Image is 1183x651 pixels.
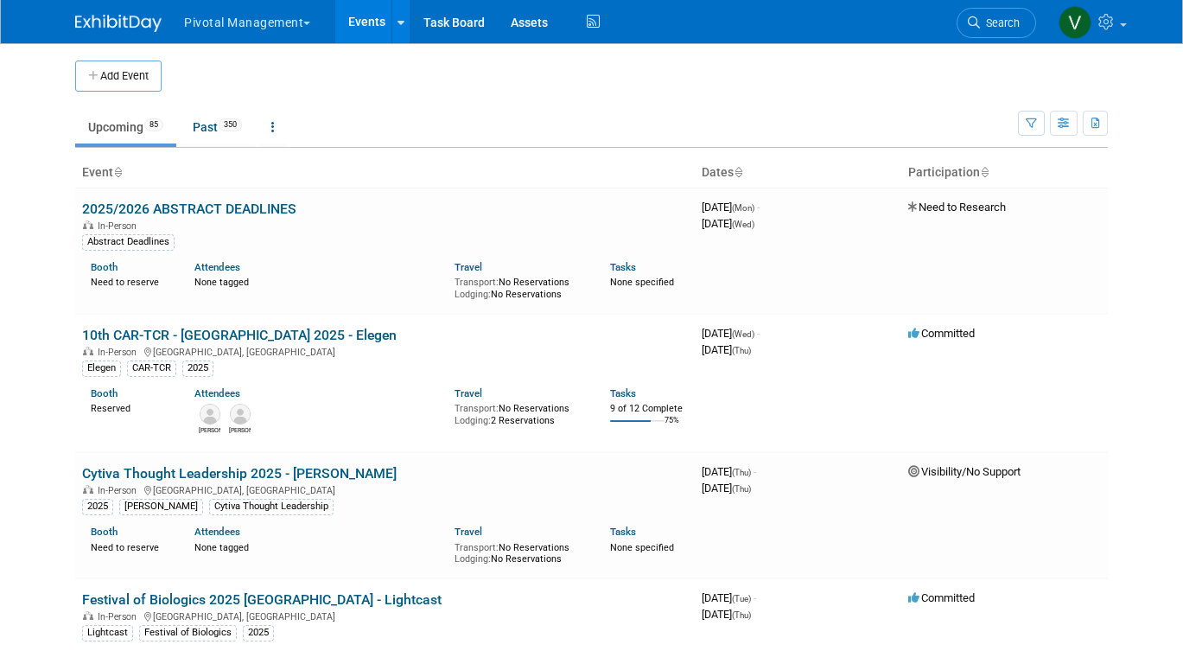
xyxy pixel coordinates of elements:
[144,118,163,131] span: 85
[91,387,118,399] a: Booth
[83,611,93,620] img: In-Person Event
[194,526,240,538] a: Attendees
[75,15,162,32] img: ExhibitDay
[702,465,756,478] span: [DATE]
[754,591,756,604] span: -
[83,485,93,494] img: In-Person Event
[209,499,334,514] div: Cytiva Thought Leadership
[455,542,499,553] span: Transport:
[908,201,1006,214] span: Need to Research
[194,539,441,554] div: None tagged
[665,416,679,439] td: 75%
[610,261,636,273] a: Tasks
[75,61,162,92] button: Add Event
[82,609,688,622] div: [GEOGRAPHIC_DATA], [GEOGRAPHIC_DATA]
[908,591,975,604] span: Committed
[182,361,213,376] div: 2025
[695,158,901,188] th: Dates
[455,387,482,399] a: Travel
[180,111,255,144] a: Past350
[908,465,1021,478] span: Visibility/No Support
[732,346,751,355] span: (Thu)
[455,277,499,288] span: Transport:
[75,158,695,188] th: Event
[734,165,742,179] a: Sort by Start Date
[980,165,989,179] a: Sort by Participation Type
[194,273,441,289] div: None tagged
[455,539,584,565] div: No Reservations No Reservations
[1059,6,1091,39] img: Valerie Weld
[702,217,754,230] span: [DATE]
[455,553,491,565] span: Lodging:
[610,542,674,553] span: None specified
[901,158,1108,188] th: Participation
[610,277,674,288] span: None specified
[82,201,296,217] a: 2025/2026 ABSTRACT DEADLINES
[82,482,688,496] div: [GEOGRAPHIC_DATA], [GEOGRAPHIC_DATA]
[610,403,688,415] div: 9 of 12 Complete
[229,424,251,435] div: Nicholas McGlincy
[757,327,760,340] span: -
[82,344,688,358] div: [GEOGRAPHIC_DATA], [GEOGRAPHIC_DATA]
[199,424,220,435] div: Connor Wies
[957,8,1036,38] a: Search
[732,484,751,494] span: (Thu)
[119,499,203,514] div: [PERSON_NAME]
[127,361,176,376] div: CAR-TCR
[194,261,240,273] a: Attendees
[82,465,397,482] a: Cytiva Thought Leadership 2025 - [PERSON_NAME]
[455,403,499,414] span: Transport:
[754,465,756,478] span: -
[702,343,751,356] span: [DATE]
[702,608,751,621] span: [DATE]
[139,625,237,641] div: Festival of Biologics
[82,327,397,343] a: 10th CAR-TCR - [GEOGRAPHIC_DATA] 2025 - Elegen
[82,625,133,641] div: Lightcast
[82,361,121,376] div: Elegen
[732,329,754,339] span: (Wed)
[610,526,636,538] a: Tasks
[732,220,754,229] span: (Wed)
[702,482,751,495] span: [DATE]
[91,273,169,289] div: Need to reserve
[98,611,142,622] span: In-Person
[82,499,113,514] div: 2025
[98,220,142,232] span: In-Person
[455,273,584,300] div: No Reservations No Reservations
[200,404,220,424] img: Connor Wies
[91,539,169,554] div: Need to reserve
[243,625,274,641] div: 2025
[98,485,142,496] span: In-Person
[82,591,442,608] a: Festival of Biologics 2025 [GEOGRAPHIC_DATA] - Lightcast
[83,347,93,355] img: In-Person Event
[194,387,240,399] a: Attendees
[455,415,491,426] span: Lodging:
[455,261,482,273] a: Travel
[113,165,122,179] a: Sort by Event Name
[702,201,760,214] span: [DATE]
[732,594,751,603] span: (Tue)
[702,591,756,604] span: [DATE]
[702,327,760,340] span: [DATE]
[230,404,251,424] img: Nicholas McGlincy
[83,220,93,229] img: In-Person Event
[732,610,751,620] span: (Thu)
[91,399,169,415] div: Reserved
[732,203,754,213] span: (Mon)
[980,16,1020,29] span: Search
[908,327,975,340] span: Committed
[75,111,176,144] a: Upcoming85
[91,261,118,273] a: Booth
[732,468,751,477] span: (Thu)
[82,234,175,250] div: Abstract Deadlines
[455,526,482,538] a: Travel
[610,387,636,399] a: Tasks
[91,526,118,538] a: Booth
[219,118,242,131] span: 350
[98,347,142,358] span: In-Person
[455,289,491,300] span: Lodging:
[757,201,760,214] span: -
[455,399,584,426] div: No Reservations 2 Reservations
